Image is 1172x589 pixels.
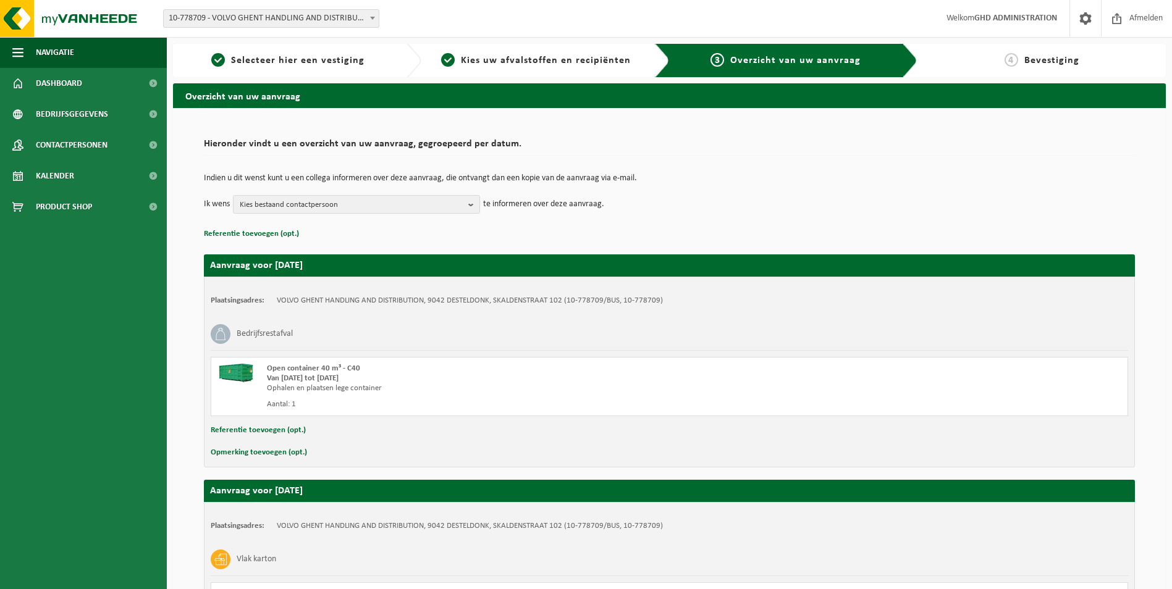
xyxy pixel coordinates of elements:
span: Bevestiging [1024,56,1079,65]
span: Dashboard [36,68,82,99]
div: Ophalen en plaatsen lege container [267,383,719,393]
span: Selecteer hier een vestiging [231,56,365,65]
a: 2Kies uw afvalstoffen en recipiënten [428,53,645,68]
span: 10-778709 - VOLVO GHENT HANDLING AND DISTRIBUTION - DESTELDONK [164,10,379,27]
h2: Hieronder vindt u een overzicht van uw aanvraag, gegroepeerd per datum. [204,139,1135,156]
a: 1Selecteer hier een vestiging [179,53,397,68]
p: Indien u dit wenst kunt u een collega informeren over deze aanvraag, die ontvangt dan een kopie v... [204,174,1135,183]
span: 10-778709 - VOLVO GHENT HANDLING AND DISTRIBUTION - DESTELDONK [163,9,379,28]
img: HK-XC-40-GN-00.png [217,364,255,382]
span: 4 [1005,53,1018,67]
strong: Plaatsingsadres: [211,522,264,530]
p: Ik wens [204,195,230,214]
span: Contactpersonen [36,130,108,161]
button: Kies bestaand contactpersoon [233,195,480,214]
div: Aantal: 1 [267,399,719,409]
strong: GHD ADMINISTRATION [974,14,1057,23]
span: Overzicht van uw aanvraag [730,56,861,65]
span: Open container 40 m³ - C40 [267,364,360,372]
span: 1 [211,53,225,67]
strong: Plaatsingsadres: [211,296,264,304]
strong: Aanvraag voor [DATE] [210,486,303,496]
span: Navigatie [36,37,74,68]
button: Referentie toevoegen (opt.) [204,226,299,242]
td: VOLVO GHENT HANDLING AND DISTRIBUTION, 9042 DESTELDONK, SKALDENSTRAAT 102 (10-778709/BUS, 10-778709) [277,296,663,306]
span: Kies uw afvalstoffen en recipiënten [461,56,631,65]
h3: Vlak karton [237,549,276,569]
strong: Van [DATE] tot [DATE] [267,374,339,382]
h3: Bedrijfsrestafval [237,324,293,344]
span: Kies bestaand contactpersoon [240,196,463,214]
button: Opmerking toevoegen (opt.) [211,445,307,461]
span: Product Shop [36,191,92,222]
span: 3 [710,53,724,67]
span: Bedrijfsgegevens [36,99,108,130]
td: VOLVO GHENT HANDLING AND DISTRIBUTION, 9042 DESTELDONK, SKALDENSTRAAT 102 (10-778709/BUS, 10-778709) [277,521,663,531]
p: te informeren over deze aanvraag. [483,195,604,214]
span: 2 [441,53,455,67]
h2: Overzicht van uw aanvraag [173,83,1166,107]
span: Kalender [36,161,74,191]
button: Referentie toevoegen (opt.) [211,422,306,438]
strong: Aanvraag voor [DATE] [210,261,303,270]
